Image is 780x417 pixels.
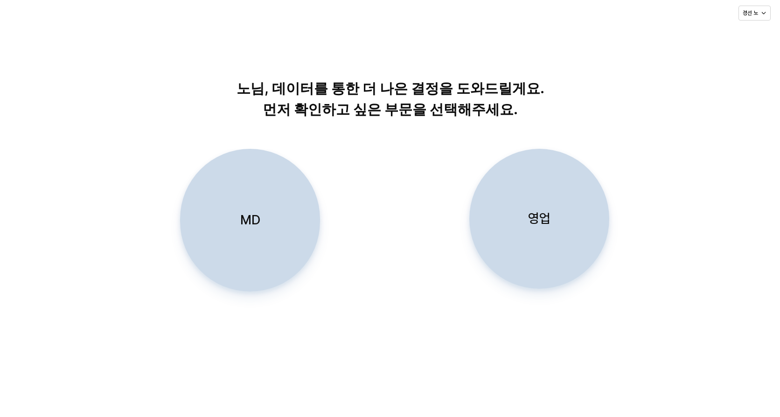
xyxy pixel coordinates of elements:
[738,6,771,21] button: 경선 노
[240,211,260,229] p: MD
[152,78,628,120] p: 노님, 데이터를 통한 더 나은 결정을 도와드릴게요. 먼저 확인하고 싶은 부문을 선택해주세요.
[469,149,609,289] button: 영업
[180,149,320,292] button: MD
[743,9,758,17] p: 경선 노
[528,210,550,227] p: 영업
